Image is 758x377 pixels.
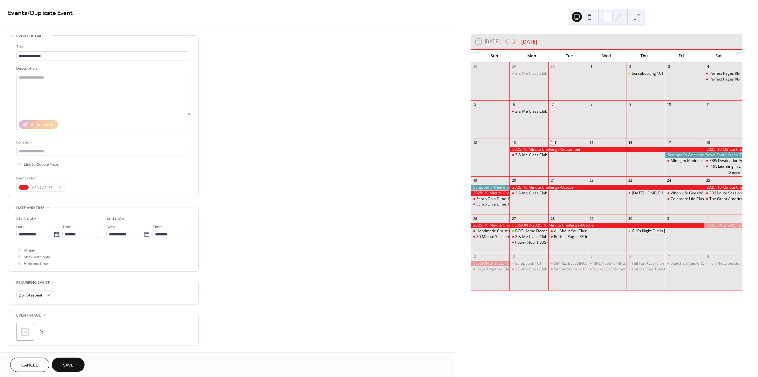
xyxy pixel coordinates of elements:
div: 3 [667,64,672,69]
div: 2025: 10 Minute Challenge-September [471,191,509,196]
div: Sketchabilities CROP Event [665,261,704,266]
div: 3 & Me Class Club [509,71,548,76]
div: 31 [667,216,672,221]
div: 3 & Me Class Club [515,109,547,114]
div: SIMPLE BLESSINGS - SIMPLE 6 PACK CLASS [548,261,587,266]
div: 8 [706,254,710,259]
div: 28 [550,216,555,221]
div: Scrapper's Weekend Down South-Waco, TX [665,152,742,158]
div: Simple Starters 101 [554,267,589,272]
div: OCTOBER 31 - SIMPLE 6 PACK CLASS [626,191,665,196]
a: Events [8,7,27,19]
div: Power Hour PLUS Class: Fall Fun [515,240,572,245]
div: 30 Minute Sessions [476,234,511,240]
div: 30 [550,64,555,69]
div: Fri [663,50,700,62]
button: 12 more [725,170,742,175]
div: Sun [476,50,513,62]
div: All About You Class [548,228,587,234]
div: SESSION 2- 2025: 10 Minute Challenge-October [471,261,509,266]
div: Scrapbooking 101 [632,71,664,76]
div: Scrapbook 101 [509,261,548,266]
div: 3 & Me Class Club [515,267,547,272]
div: Mon [513,50,551,62]
div: ; [16,323,34,341]
div: 16 [628,140,633,145]
div: 3 & Me Class Club [509,234,548,240]
div: KINDNESS- SIMPLE 6 PACK CLASS [587,261,626,266]
div: 1 [706,216,710,221]
div: 26 [473,216,477,221]
div: When Life Goes Wrong Class [665,191,704,196]
div: Sketchabilities CROP Event [671,261,718,266]
div: Power Hour PLUS Class: Fall Fun [509,240,548,245]
div: 30 [628,216,633,221]
span: Event details [16,33,44,39]
div: 3 & Me Class Club [515,234,547,240]
div: 29 [589,216,594,221]
div: Fall Fun Accordion Book [626,261,665,266]
div: 27 [511,216,516,221]
div: 14 [550,140,555,145]
div: End date [106,215,124,222]
div: 24 [667,178,672,183]
div: 2 [473,254,477,259]
div: 2025: 10 Minute Challenge-October [509,185,704,190]
div: The Great American Scrapbook Challenge [704,196,742,202]
div: Celebrate Life Class [671,196,706,202]
div: Scrap On a Dime: PUMPKIN SPICE EDITION [476,196,552,202]
div: [DATE] - SIMPLE 6 PACK CLASS [632,191,686,196]
div: Perfect Pages RE-Imagined Class 4 [548,234,587,240]
div: Midnight Madness [665,158,704,164]
div: Perfect Pages RE-Imagined Class 1 [704,71,742,76]
div: Days Together Class [476,267,513,272]
div: PRP: Learning In Life [704,164,742,169]
div: 1 [589,64,594,69]
div: 3 & Me Class Club [509,109,548,114]
span: Show date only [24,254,50,261]
div: Wed [588,50,625,62]
div: Description [16,65,189,72]
span: Cancel [21,362,38,369]
div: BOO Home Decor Class [509,228,548,234]
span: / Duplicate Event [27,7,73,19]
span: Link to Google Maps [24,161,59,168]
div: 25 [706,178,710,183]
div: 10 [667,102,672,107]
div: 6 [628,254,633,259]
div: Sat [700,50,737,62]
span: Hide end time [24,261,48,267]
div: Scrapbooking 101 [626,71,665,76]
div: Event color [16,175,64,182]
div: 2025: 10 Minute Challenge-September [704,147,742,152]
div: 8 [589,102,594,107]
div: Midnight Madness [671,158,703,164]
div: 29 [511,64,516,69]
span: #ED1C24FF [31,185,55,191]
div: 3 & Me Class Club [515,152,547,158]
div: 3 [511,254,516,259]
div: Perfect Pages RE-Imagined Class 2 [704,77,742,82]
div: Simple Starters 101 [548,267,587,272]
div: 13 [511,140,516,145]
span: Time [62,224,71,230]
div: 20 [511,178,516,183]
span: Save [63,362,73,369]
div: PRP: Destination Fun [704,158,742,164]
div: Girl's Night Out In Boston [626,228,665,234]
div: BOO Home Decor Class [515,228,557,234]
div: 15 [589,140,594,145]
div: Celebrate Life Class [665,196,704,202]
div: 4 [550,254,555,259]
span: Event image [16,312,41,319]
div: 30 Minute Sessions [709,191,744,196]
div: Perfect Pages RE-Imagined Class 4 [554,234,615,240]
button: Cancel [10,358,49,372]
div: Handmade Christmas Class [471,228,509,234]
span: Date [16,224,25,230]
div: 3 & Me Class Club [515,191,547,196]
div: Fall Fun Accordion Book [632,261,674,266]
div: 2 [628,64,633,69]
div: PRP: Destination Fun [709,158,746,164]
